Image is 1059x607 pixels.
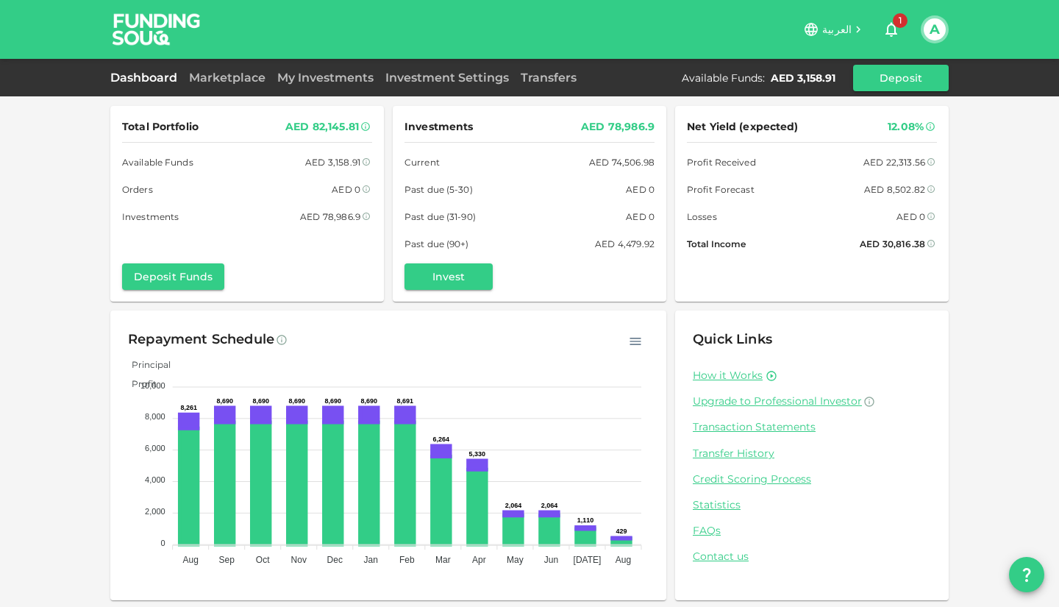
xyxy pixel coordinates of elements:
span: Past due (5-30) [404,182,473,197]
tspan: 0 [161,539,165,547]
tspan: Mar [435,555,451,565]
a: Investment Settings [379,71,515,85]
span: Net Yield (expected) [687,118,799,136]
div: AED 0 [626,182,655,197]
a: Transfer History [693,447,931,461]
a: FAQs [693,524,931,538]
div: Available Funds : [682,71,765,85]
button: 1 [877,15,906,44]
span: 1 [893,13,908,28]
div: AED 82,145.81 [285,118,359,136]
div: AED 0 [896,209,925,224]
tspan: [DATE] [574,555,602,565]
tspan: 10,000 [140,381,165,390]
span: Profit [121,378,157,389]
span: Available Funds [122,155,193,170]
a: Dashboard [110,71,183,85]
tspan: Apr [472,555,486,565]
div: 12.08% [888,118,924,136]
div: Repayment Schedule [128,328,274,352]
tspan: 4,000 [145,475,165,484]
span: Principal [121,359,171,370]
div: AED 8,502.82 [864,182,925,197]
a: My Investments [271,71,379,85]
tspan: Oct [256,555,270,565]
div: AED 30,816.38 [860,236,925,252]
span: Past due (31-90) [404,209,476,224]
div: AED 4,479.92 [595,236,655,252]
tspan: Dec [327,555,343,565]
div: AED 3,158.91 [771,71,835,85]
button: Deposit Funds [122,263,224,290]
span: Profit Forecast [687,182,755,197]
a: How it Works [693,369,763,383]
tspan: Aug [182,555,198,565]
tspan: May [507,555,524,565]
span: Upgrade to Professional Investor [693,394,862,408]
span: Total Portfolio [122,118,199,136]
a: Transfers [515,71,582,85]
div: AED 78,986.9 [300,209,360,224]
button: Deposit [853,65,949,91]
tspan: Jun [544,555,558,565]
span: Quick Links [693,331,772,347]
button: question [1009,557,1044,592]
tspan: Aug [616,555,631,565]
a: Contact us [693,550,931,564]
span: Investments [404,118,473,136]
tspan: 2,000 [145,507,165,516]
span: Past due (90+) [404,236,469,252]
div: AED 0 [626,209,655,224]
tspan: Feb [399,555,415,565]
a: Upgrade to Professional Investor [693,394,931,408]
a: Transaction Statements [693,420,931,434]
span: Orders [122,182,153,197]
span: Total Income [687,236,746,252]
span: Profit Received [687,155,756,170]
div: AED 22,313.56 [863,155,925,170]
a: Marketplace [183,71,271,85]
span: Investments [122,209,179,224]
tspan: Sep [219,555,235,565]
div: AED 0 [332,182,360,197]
a: Statistics [693,498,931,512]
a: Credit Scoring Process [693,472,931,486]
button: Invest [404,263,493,290]
div: AED 78,986.9 [581,118,655,136]
div: AED 74,506.98 [589,155,655,170]
tspan: Nov [291,555,307,565]
tspan: 6,000 [145,444,165,452]
div: AED 3,158.91 [305,155,360,170]
span: العربية [822,23,852,36]
tspan: 8,000 [145,412,165,421]
button: A [924,18,946,40]
span: Current [404,155,440,170]
span: Losses [687,209,717,224]
tspan: Jan [364,555,378,565]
